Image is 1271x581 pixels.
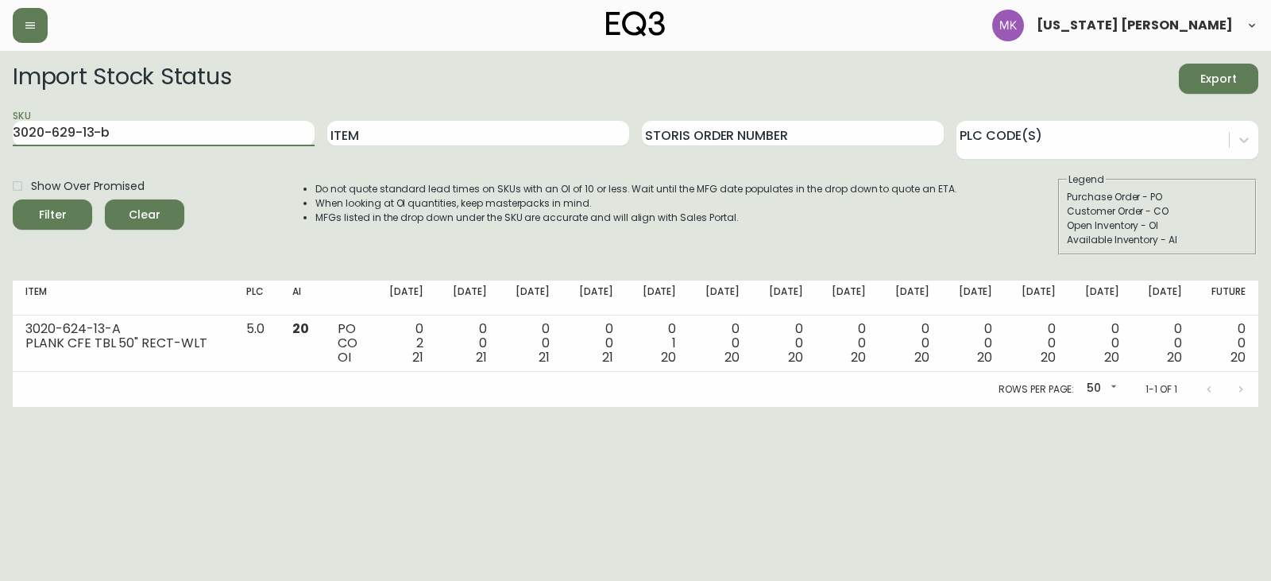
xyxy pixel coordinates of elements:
li: When looking at OI quantities, keep masterpacks in mind. [315,196,957,211]
span: 20 [724,348,740,366]
span: 20 [661,348,676,366]
div: 0 0 [512,322,551,365]
span: 21 [602,348,613,366]
legend: Legend [1067,172,1106,187]
p: Rows per page: [999,382,1074,397]
th: AI [280,281,324,316]
div: 0 0 [1018,322,1056,365]
div: 0 2 [385,322,423,365]
li: MFGs listed in the drop down under the SKU are accurate and will align with Sales Portal. [315,211,957,225]
span: OI [338,348,351,366]
div: PLANK CFE TBL 50" RECT-WLT [25,336,221,351]
img: logo [606,11,665,37]
span: 20 [1041,348,1056,366]
td: 5.0 [234,316,280,372]
div: Customer Order - CO [1067,204,1248,219]
th: PLC [234,281,280,316]
div: 0 0 [1145,322,1183,365]
div: Open Inventory - OI [1067,219,1248,233]
div: 50 [1080,376,1120,402]
th: [DATE] [942,281,1006,316]
button: Clear [105,199,184,230]
div: 0 1 [639,322,677,365]
span: Export [1192,69,1246,89]
span: 20 [851,348,866,366]
th: [DATE] [816,281,879,316]
th: [DATE] [500,281,563,316]
span: [US_STATE] [PERSON_NAME] [1037,19,1233,32]
div: 0 0 [765,322,803,365]
div: 0 0 [575,322,613,365]
th: [DATE] [752,281,816,316]
span: 21 [476,348,487,366]
span: 20 [292,320,309,338]
span: 20 [1104,348,1119,366]
span: 21 [412,348,423,366]
th: [DATE] [1005,281,1068,316]
h2: Import Stock Status [13,64,231,94]
li: Do not quote standard lead times on SKUs with an OI of 10 or less. Wait until the MFG date popula... [315,182,957,196]
div: 3020-624-13-A [25,322,221,336]
th: [DATE] [626,281,690,316]
div: Purchase Order - PO [1067,190,1248,204]
span: 20 [977,348,992,366]
th: [DATE] [689,281,752,316]
th: [DATE] [1068,281,1132,316]
div: 0 0 [701,322,740,365]
th: Item [13,281,234,316]
th: Future [1195,281,1258,316]
span: Show Over Promised [31,178,145,195]
span: 20 [788,348,803,366]
p: 1-1 of 1 [1145,382,1177,397]
th: [DATE] [1132,281,1196,316]
th: [DATE] [373,281,436,316]
div: 0 0 [1207,322,1246,365]
span: 20 [914,348,929,366]
th: [DATE] [879,281,942,316]
span: 20 [1167,348,1182,366]
div: 0 0 [829,322,867,365]
th: [DATE] [562,281,626,316]
div: 0 0 [449,322,487,365]
div: 0 0 [891,322,929,365]
span: Clear [118,205,172,225]
button: Filter [13,199,92,230]
div: 0 0 [955,322,993,365]
div: Available Inventory - AI [1067,233,1248,247]
img: ea5e0531d3ed94391639a5d1768dbd68 [992,10,1024,41]
span: 21 [539,348,550,366]
button: Export [1179,64,1258,94]
div: 0 0 [1081,322,1119,365]
div: PO CO [338,322,361,365]
th: [DATE] [436,281,500,316]
span: 20 [1230,348,1246,366]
